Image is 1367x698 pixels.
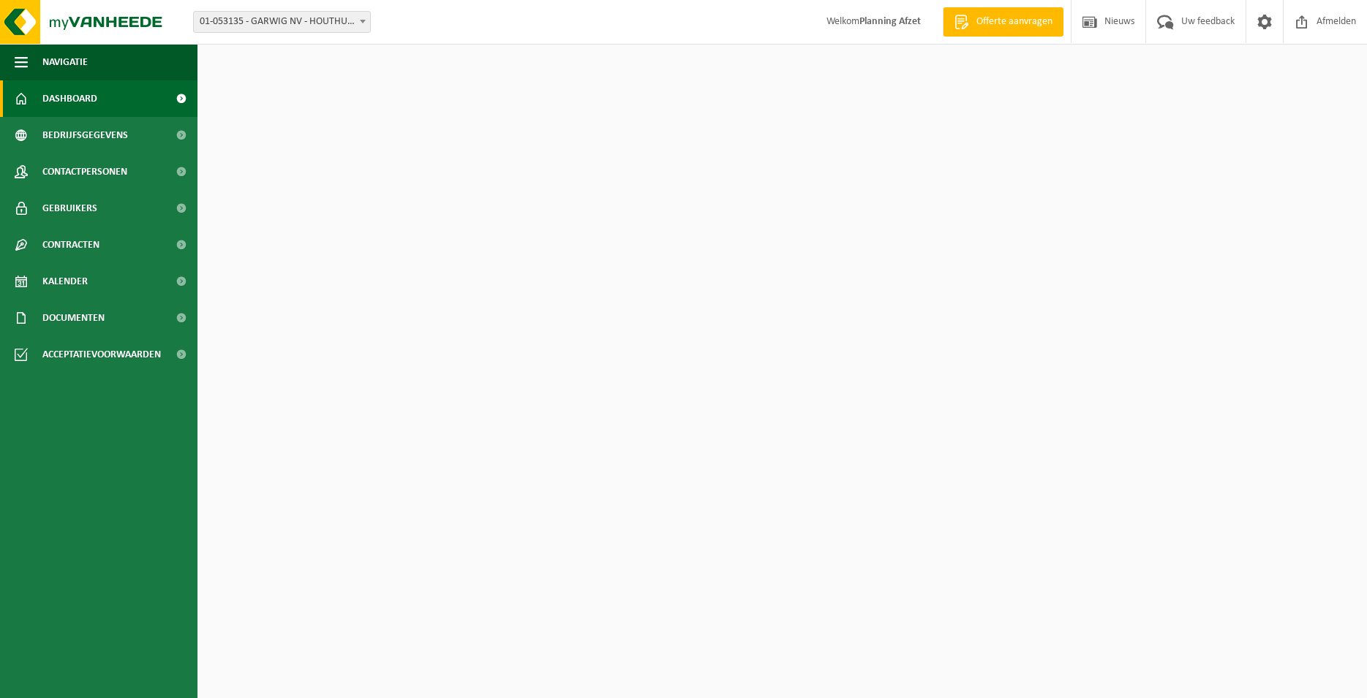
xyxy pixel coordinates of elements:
[973,15,1056,29] span: Offerte aanvragen
[42,336,161,373] span: Acceptatievoorwaarden
[42,44,88,80] span: Navigatie
[943,7,1063,37] a: Offerte aanvragen
[42,227,99,263] span: Contracten
[7,666,244,698] iframe: chat widget
[42,153,127,190] span: Contactpersonen
[42,117,128,153] span: Bedrijfsgegevens
[42,300,105,336] span: Documenten
[194,12,370,32] span: 01-053135 - GARWIG NV - HOUTHULST
[42,80,97,117] span: Dashboard
[42,190,97,227] span: Gebruikers
[859,16,921,27] strong: Planning Afzet
[42,263,88,300] span: Kalender
[193,11,371,33] span: 01-053135 - GARWIG NV - HOUTHULST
